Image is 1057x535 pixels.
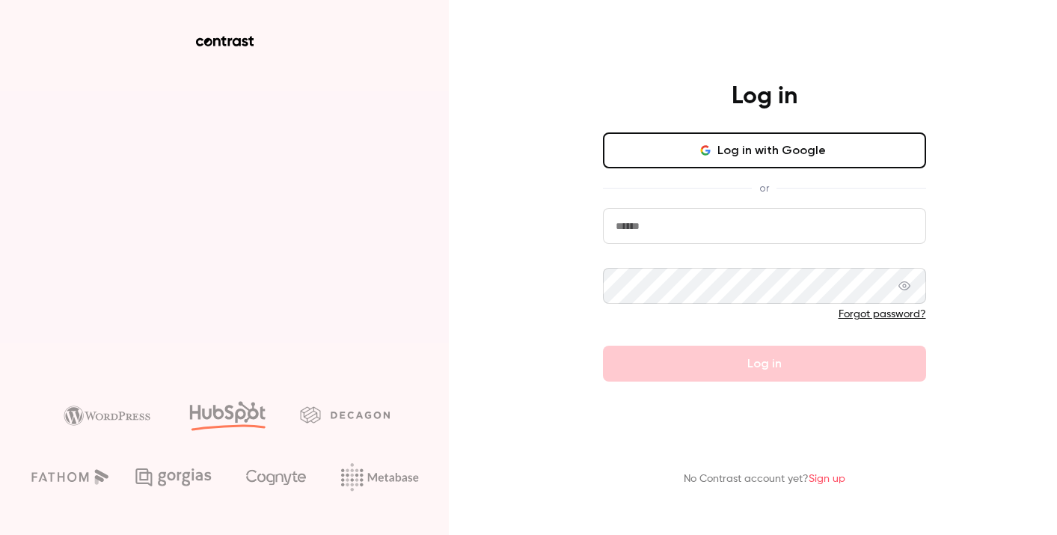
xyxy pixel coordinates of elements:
span: or [752,180,776,196]
button: Log in with Google [603,132,926,168]
p: No Contrast account yet? [684,471,845,487]
img: decagon [300,406,390,423]
a: Forgot password? [839,309,926,320]
h4: Log in [732,82,797,111]
a: Sign up [809,474,845,484]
